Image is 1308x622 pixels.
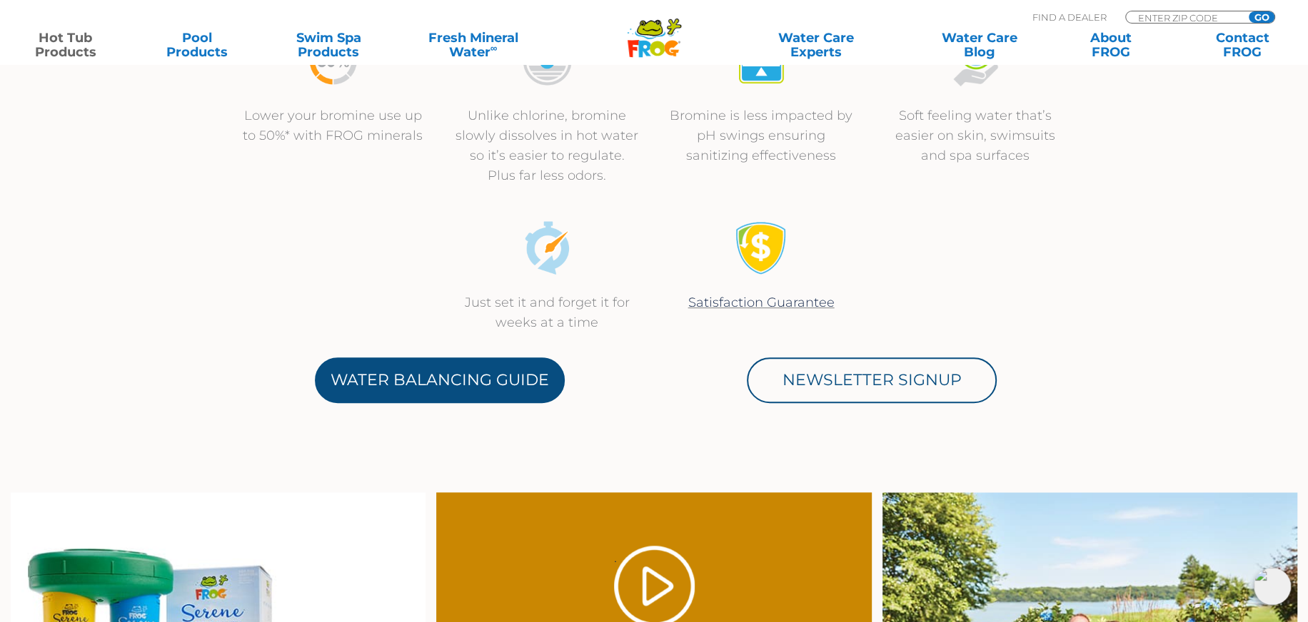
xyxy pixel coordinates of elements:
[409,31,537,59] a: Fresh MineralWater∞
[882,106,1068,165] p: Soft feeling water that’s easier on skin, swimsuits and spa surfaces
[1192,31,1294,59] a: ContactFROG
[668,106,854,165] p: Bromine is less impacted by pH swings ensuring sanitizing effectiveness
[1254,568,1291,605] img: openIcon
[1137,11,1233,24] input: Zip Code Form
[1032,11,1107,24] p: Find A Dealer
[278,31,380,59] a: Swim SpaProducts
[733,31,899,59] a: Water CareExperts
[688,295,835,310] a: Satisfaction Guarantee
[1060,31,1162,59] a: AboutFROG
[520,221,574,275] img: icon-set-and-forget
[315,357,565,403] a: Water Balancing Guide
[146,31,248,59] a: PoolProducts
[240,106,426,146] p: Lower your bromine use up to 50%* with FROG minerals
[747,357,997,403] a: Newsletter Signup
[454,106,640,185] p: Unlike chlorine, bromine slowly dissolves in hot water so it’s easier to regulate. Plus far less ...
[735,221,788,275] img: Satisfaction Guarantee Icon
[928,31,1030,59] a: Water CareBlog
[14,31,116,59] a: Hot TubProducts
[491,42,498,53] sup: ∞
[454,292,640,332] p: Just set it and forget it for weeks at a time
[1249,11,1274,23] input: GO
